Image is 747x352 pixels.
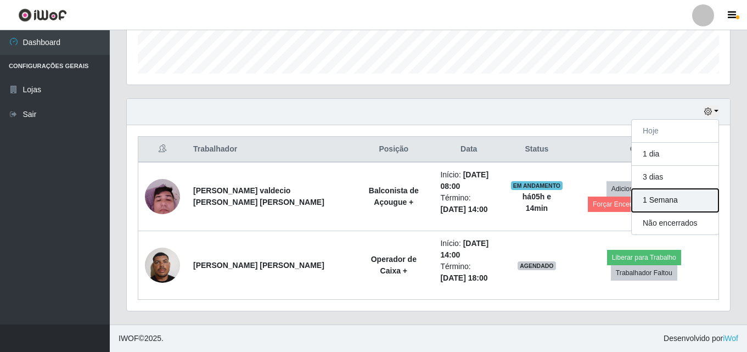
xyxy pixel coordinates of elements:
th: Trabalhador [187,137,353,163]
button: Não encerrados [632,212,718,234]
strong: Operador de Caixa + [371,255,417,275]
strong: Balconista de Açougue + [369,186,419,206]
span: EM ANDAMENTO [511,181,563,190]
button: 1 Semana [632,189,718,212]
button: 1 dia [632,143,718,166]
button: Forçar Encerramento [588,197,661,212]
img: 1748283755662.jpeg [145,173,180,220]
button: Trabalhador Faltou [611,265,677,281]
span: Desenvolvido por [664,333,738,344]
th: Opções [570,137,719,163]
a: iWof [723,334,738,343]
strong: [PERSON_NAME] valdecio [PERSON_NAME] [PERSON_NAME] [193,186,324,206]
th: Posição [353,137,434,163]
button: Hoje [632,120,718,143]
th: Status [504,137,570,163]
time: [DATE] 14:00 [440,205,487,214]
li: Término: [440,192,497,215]
time: [DATE] 14:00 [440,239,488,259]
button: 3 dias [632,166,718,189]
span: © 2025 . [119,333,164,344]
li: Início: [440,169,497,192]
img: CoreUI Logo [18,8,67,22]
time: [DATE] 08:00 [440,170,488,191]
span: IWOF [119,334,139,343]
strong: há 05 h e 14 min [523,192,551,213]
time: [DATE] 18:00 [440,273,487,282]
th: Data [434,137,504,163]
button: Liberar para Trabalho [607,250,681,265]
button: Adicionar Horas Extra [606,181,682,197]
li: Início: [440,238,497,261]
img: 1744328731304.jpeg [145,242,180,288]
strong: [PERSON_NAME] [PERSON_NAME] [193,261,324,270]
li: Término: [440,261,497,284]
span: AGENDADO [518,261,556,270]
